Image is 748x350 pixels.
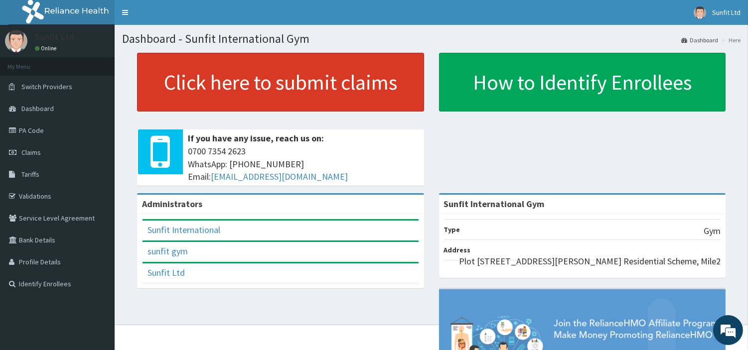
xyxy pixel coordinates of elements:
textarea: Type your message and hit 'Enter' [5,239,190,274]
li: Here [719,36,741,44]
span: Dashboard [21,104,54,113]
p: Gym [704,225,721,237]
img: User Image [5,30,27,52]
b: Address [444,245,471,254]
b: Type [444,225,460,234]
a: Sunfit Ltd [148,267,185,278]
span: Switch Providers [21,82,72,91]
a: How to Identify Enrollees [439,53,726,112]
span: 0700 7354 2623 WhatsApp: [PHONE_NUMBER] Email: [188,145,419,183]
div: Minimize live chat window [163,5,187,29]
span: We're online! [58,109,138,210]
b: If you have any issue, reach us on: [188,132,324,144]
img: d_794563401_company_1708531726252_794563401 [18,50,40,75]
span: Sunfit Ltd [712,8,741,17]
p: Sunfit Ltd [35,32,74,41]
a: Click here to submit claims [137,53,424,112]
a: [EMAIL_ADDRESS][DOMAIN_NAME] [211,171,348,182]
span: Tariffs [21,170,39,179]
h1: Dashboard - Sunfit International Gym [122,32,741,45]
a: Dashboard [681,36,718,44]
b: Administrators [142,198,202,210]
a: sunfit gym [148,245,188,257]
img: User Image [694,6,706,19]
a: Sunfit International [148,224,220,235]
strong: Sunfit International Gym [444,198,545,210]
div: Chat with us now [52,56,167,69]
p: Plot [STREET_ADDRESS][PERSON_NAME] Residential Scheme, Mile2 [459,255,721,268]
a: Online [35,45,59,52]
span: Claims [21,148,41,157]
